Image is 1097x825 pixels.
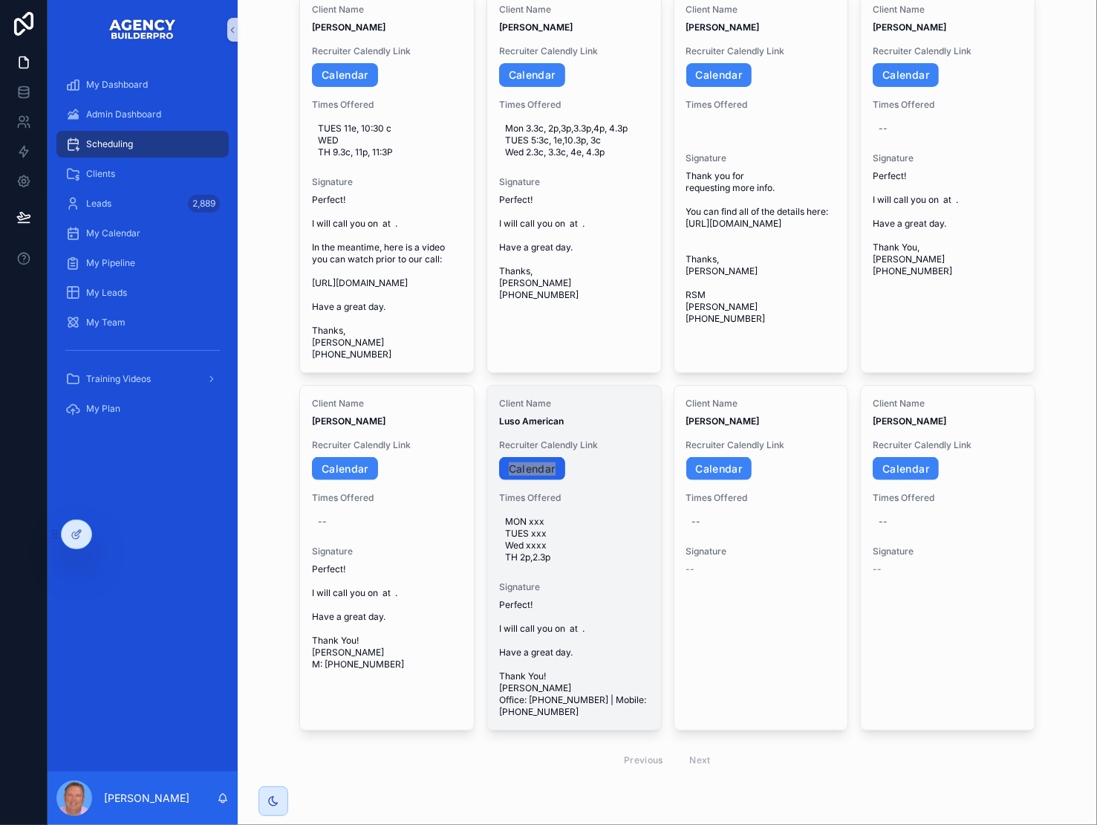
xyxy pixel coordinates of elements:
[86,373,151,385] span: Training Videos
[499,457,565,481] a: Calendar
[873,415,946,427] strong: [PERSON_NAME]
[86,168,115,180] span: Clients
[312,45,462,57] span: Recruiter Calendly Link
[56,309,229,336] a: My Team
[873,398,1023,410] span: Client Name
[686,546,836,557] span: Signature
[312,398,462,410] span: Client Name
[686,170,836,325] span: Thank you for requesting more info. You can find all of the details here: [URL][DOMAIN_NAME] Than...
[692,516,701,528] div: --
[499,176,649,188] span: Signature
[86,138,133,150] span: Scheduling
[86,287,127,299] span: My Leads
[686,22,760,33] strong: [PERSON_NAME]
[686,398,836,410] span: Client Name
[56,279,229,306] a: My Leads
[486,385,662,731] a: Client NameLuso AmericanRecruiter Calendly LinkCalendarTimes OfferedMON xxx TUES xxx Wed xxxx TH ...
[505,123,643,158] span: Mon 3.3c, 2p,3p,3.3p,4p, 4.3p TUES 5:3c, 1e,10.3p, 3c Wed 2.3c, 3.3c, 4e, 4.3p
[56,395,229,422] a: My Plan
[312,415,385,427] strong: [PERSON_NAME]
[873,546,1023,557] span: Signature
[188,195,220,213] div: 2,889
[686,152,836,164] span: Signature
[499,492,649,504] span: Times Offered
[499,194,649,301] span: Perfect! I will call you on at . Have a great day. Thanks, [PERSON_NAME] [PHONE_NUMBER]
[299,385,475,731] a: Client Name[PERSON_NAME]Recruiter Calendly LinkCalendarTimes Offered--SignaturePerfect! I will ca...
[104,791,189,806] p: [PERSON_NAME]
[499,63,565,87] a: Calendar
[86,109,161,120] span: Admin Dashboard
[674,385,849,731] a: Client Name[PERSON_NAME]Recruiter Calendly LinkCalendarTimes Offered--Signature--
[56,250,229,276] a: My Pipeline
[499,415,564,427] strong: Luso American
[873,170,1023,277] span: Perfect! I will call you on at . Have a great day. Thank You, [PERSON_NAME] [PHONE_NUMBER]
[686,45,836,57] span: Recruiter Calendly Link
[879,516,888,528] div: --
[56,220,229,247] a: My Calendar
[56,161,229,187] a: Clients
[86,79,148,91] span: My Dashboard
[499,22,573,33] strong: [PERSON_NAME]
[686,439,836,451] span: Recruiter Calendly Link
[873,563,882,575] span: --
[499,581,649,593] span: Signature
[312,194,462,360] span: Perfect! I will call you on at . In the meantime, here is a video you can watch prior to our call...
[499,439,649,451] span: Recruiter Calendly Link
[499,45,649,57] span: Recruiter Calendly Link
[686,4,836,16] span: Client Name
[86,317,126,329] span: My Team
[505,516,643,563] span: MON xxx TUES xxx Wed xxxx TH 2p,2.3p
[312,22,385,33] strong: [PERSON_NAME]
[499,99,649,111] span: Times Offered
[686,415,760,427] strong: [PERSON_NAME]
[312,492,462,504] span: Times Offered
[686,492,836,504] span: Times Offered
[879,123,888,135] div: --
[86,257,135,269] span: My Pipeline
[499,398,649,410] span: Client Name
[312,457,378,481] a: Calendar
[312,99,462,111] span: Times Offered
[873,152,1023,164] span: Signature
[56,101,229,128] a: Admin Dashboard
[873,22,946,33] strong: [PERSON_NAME]
[56,190,229,217] a: Leads2,889
[873,4,1023,16] span: Client Name
[56,366,229,392] a: Training Videos
[318,516,327,528] div: --
[312,563,462,670] span: Perfect! I will call you on at . Have a great day. Thank You! [PERSON_NAME] M: [PHONE_NUMBER]
[312,439,462,451] span: Recruiter Calendly Link
[56,131,229,158] a: Scheduling
[873,99,1023,111] span: Times Offered
[108,18,177,42] img: App logo
[873,45,1023,57] span: Recruiter Calendly Link
[312,546,462,557] span: Signature
[873,457,939,481] a: Calendar
[86,403,120,415] span: My Plan
[686,563,695,575] span: --
[873,492,1023,504] span: Times Offered
[499,4,649,16] span: Client Name
[860,385,1035,731] a: Client Name[PERSON_NAME]Recruiter Calendly LinkCalendarTimes Offered--Signature--
[56,71,229,98] a: My Dashboard
[686,63,752,87] a: Calendar
[318,123,456,158] span: TUES 11e, 10:30 c WED TH 9.3c, 11p, 11:3P
[312,63,378,87] a: Calendar
[48,59,238,444] div: scrollable content
[686,457,752,481] a: Calendar
[86,227,140,239] span: My Calendar
[86,198,111,210] span: Leads
[686,99,836,111] span: Times Offered
[873,63,939,87] a: Calendar
[312,176,462,188] span: Signature
[873,439,1023,451] span: Recruiter Calendly Link
[499,599,649,718] span: Perfect! I will call you on at . Have a great day. Thank You! [PERSON_NAME] Office: [PHONE_NUMBER...
[312,4,462,16] span: Client Name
